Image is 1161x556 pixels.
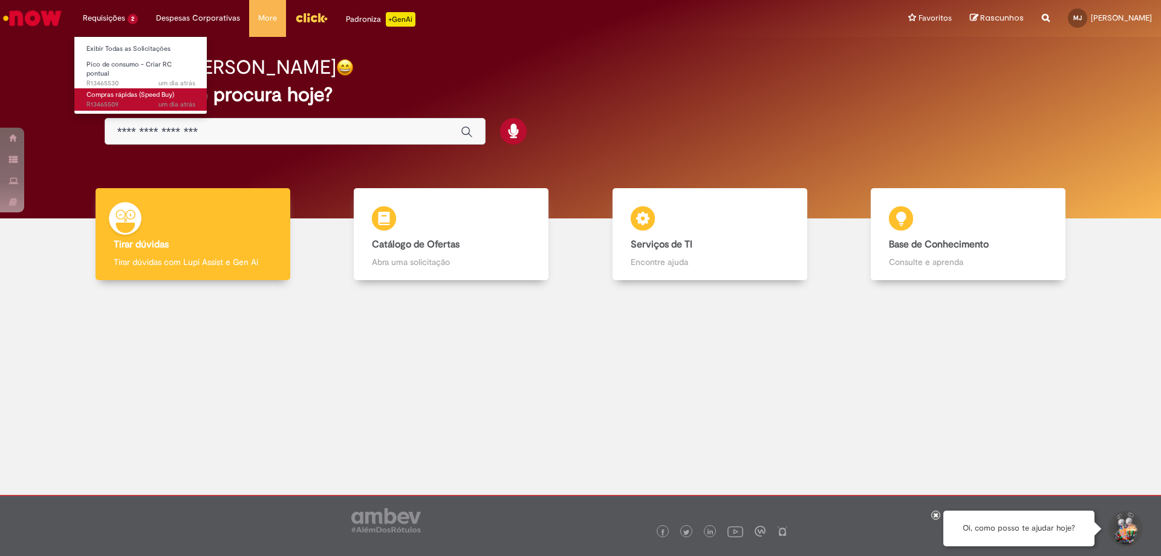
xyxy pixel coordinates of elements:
[114,238,169,250] b: Tirar dúvidas
[74,42,207,56] a: Exibir Todas as Solicitações
[63,188,322,281] a: Tirar dúvidas Tirar dúvidas com Lupi Assist e Gen Ai
[346,12,415,27] div: Padroniza
[919,12,952,24] span: Favoritos
[839,188,1098,281] a: Base de Conhecimento Consulte e aprenda
[158,100,195,109] time: 31/08/2025 08:35:28
[86,100,195,110] span: R13465509
[777,526,788,537] img: logo_footer_naosei.png
[580,188,839,281] a: Serviços de TI Encontre ajuda
[889,238,989,250] b: Base de Conhecimento
[158,79,195,88] time: 31/08/2025 08:59:37
[372,238,460,250] b: Catálogo de Ofertas
[372,256,530,268] p: Abra uma solicitação
[631,238,692,250] b: Serviços de TI
[158,100,195,109] span: um dia atrás
[74,36,207,114] ul: Requisições
[980,12,1024,24] span: Rascunhos
[295,8,328,27] img: click_logo_yellow_360x200.png
[889,256,1047,268] p: Consulte e aprenda
[105,57,336,78] h2: Bom dia, [PERSON_NAME]
[86,90,174,99] span: Compras rápidas (Speed Buy)
[1073,14,1082,22] span: MJ
[755,526,766,537] img: logo_footer_workplace.png
[727,523,743,539] img: logo_footer_youtube.png
[74,88,207,111] a: Aberto R13465509 : Compras rápidas (Speed Buy)
[114,256,272,268] p: Tirar dúvidas com Lupi Assist e Gen Ai
[128,14,138,24] span: 2
[351,508,421,532] img: logo_footer_ambev_rotulo_gray.png
[83,12,125,24] span: Requisições
[943,511,1094,546] div: Oi, como posso te ajudar hoje?
[258,12,277,24] span: More
[336,59,354,76] img: happy-face.png
[86,60,172,79] span: Pico de consumo - Criar RC pontual
[105,84,1057,105] h2: O que você procura hoje?
[683,529,689,535] img: logo_footer_twitter.png
[660,529,666,535] img: logo_footer_facebook.png
[86,79,195,88] span: R13465530
[1107,511,1143,547] button: Iniciar Conversa de Suporte
[1,6,63,30] img: ServiceNow
[322,188,581,281] a: Catálogo de Ofertas Abra uma solicitação
[156,12,240,24] span: Despesas Corporativas
[970,13,1024,24] a: Rascunhos
[74,58,207,84] a: Aberto R13465530 : Pico de consumo - Criar RC pontual
[386,12,415,27] p: +GenAi
[631,256,789,268] p: Encontre ajuda
[1091,13,1152,23] span: [PERSON_NAME]
[707,529,714,536] img: logo_footer_linkedin.png
[158,79,195,88] span: um dia atrás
